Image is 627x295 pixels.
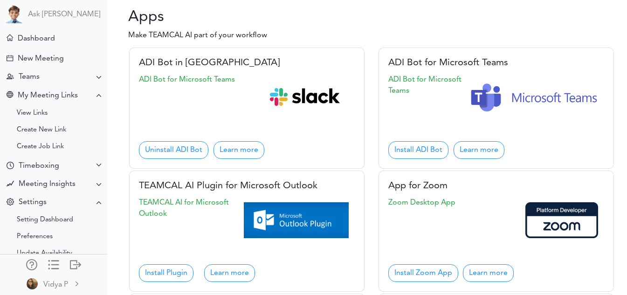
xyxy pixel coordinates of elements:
[26,259,37,268] div: Manage Members and Externals
[388,57,604,69] h5: ADI Bot for Microsoft Teams
[7,55,13,62] div: Create Meeting
[139,57,355,69] h5: ADI Bot in [GEOGRAPHIC_DATA]
[204,264,255,282] a: Learn more
[388,197,455,210] p: Zoom Desktop App
[7,162,14,171] div: Time Your Goals
[70,259,81,268] div: Log out
[19,198,47,207] div: Settings
[18,34,55,43] div: Dashboard
[525,202,598,238] img: zoom_platform_developer.png
[139,74,235,87] p: ADI Bot for Microsoft Teams
[48,259,59,268] div: Show only icons
[214,141,264,159] a: Learn more
[17,144,64,149] div: Create Job Link
[139,180,355,192] h5: TEAMCAL AI Plugin for Microsoft Outlook
[139,264,193,282] a: Install Plugin
[17,251,72,256] div: Update Availability
[1,273,106,294] a: Vidya P
[7,34,13,41] div: Meeting Dashboard
[388,74,464,96] p: ADI Bot for Microsoft Teams
[18,55,64,63] div: New Meeting
[388,141,448,159] a: Install ADI Bot
[261,79,349,115] img: Slack_logo_new.png
[17,128,66,132] div: Create New Link
[5,5,23,23] img: Powered by TEAMCAL AI
[463,264,514,282] a: Learn more
[19,180,76,189] div: Meeting Insights
[28,10,100,19] a: Ask [PERSON_NAME]
[114,8,360,26] h2: Apps
[388,264,458,282] a: Install Zoom App
[388,180,604,192] h5: App for Zoom
[48,259,59,272] a: Change side menu
[7,91,13,100] div: Share Meeting Link
[19,162,59,171] div: Timeboxing
[18,91,78,100] div: My Meeting Links
[19,73,40,82] div: Teams
[17,234,53,239] div: Preferences
[470,79,598,115] img: Microsoft-Teams.png
[454,141,504,159] a: Learn more
[17,111,48,116] div: View Links
[43,279,68,290] div: Vidya P
[139,197,238,220] p: TEAMCAL AI for Microsoft Outlook
[114,30,360,41] p: Make TEAMCAL AI part of your workflow
[244,202,349,238] img: MicrosoftOutlookPlugin.png
[139,141,208,159] a: Uninstall ADI Bot
[27,278,38,289] img: 2Q==
[17,218,73,222] div: Setting Dashboard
